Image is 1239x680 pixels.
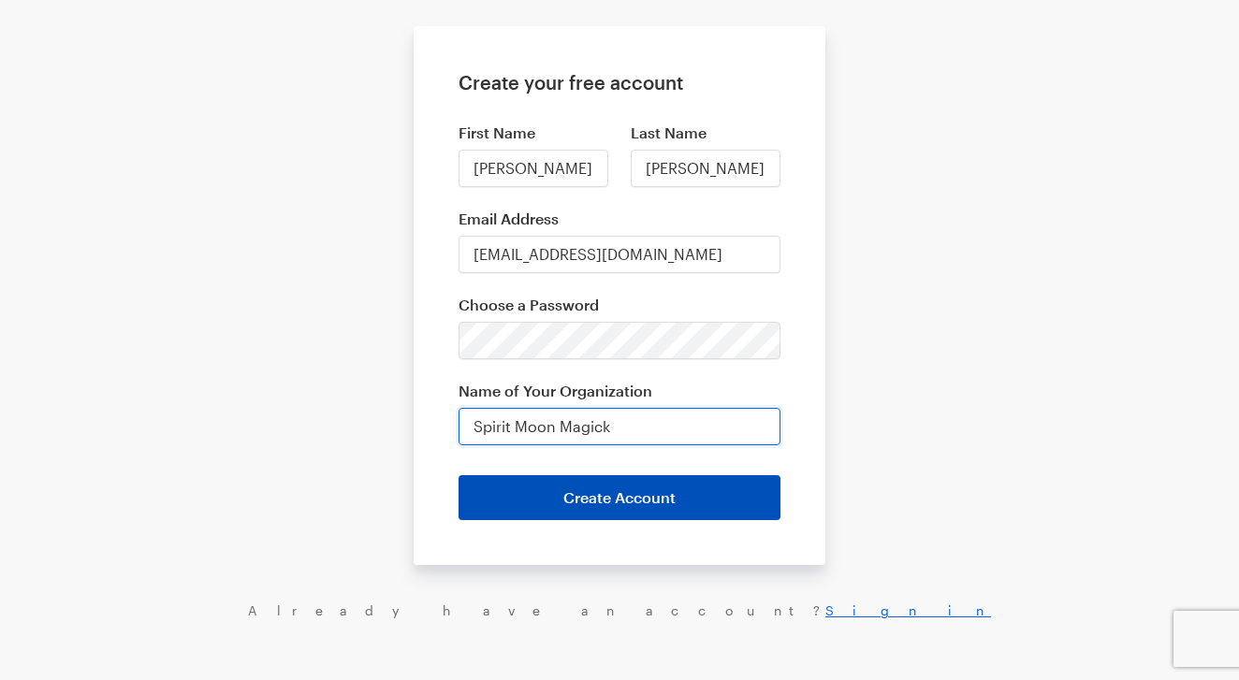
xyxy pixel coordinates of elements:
[459,210,780,228] label: Email Address
[825,602,991,618] a: Sign in
[459,71,780,94] h1: Create your free account
[459,296,780,314] label: Choose a Password
[459,123,608,142] label: First Name
[631,123,780,142] label: Last Name
[459,475,780,520] button: Create Account
[459,382,780,400] label: Name of Your Organization
[19,602,1220,619] div: Already have an account?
